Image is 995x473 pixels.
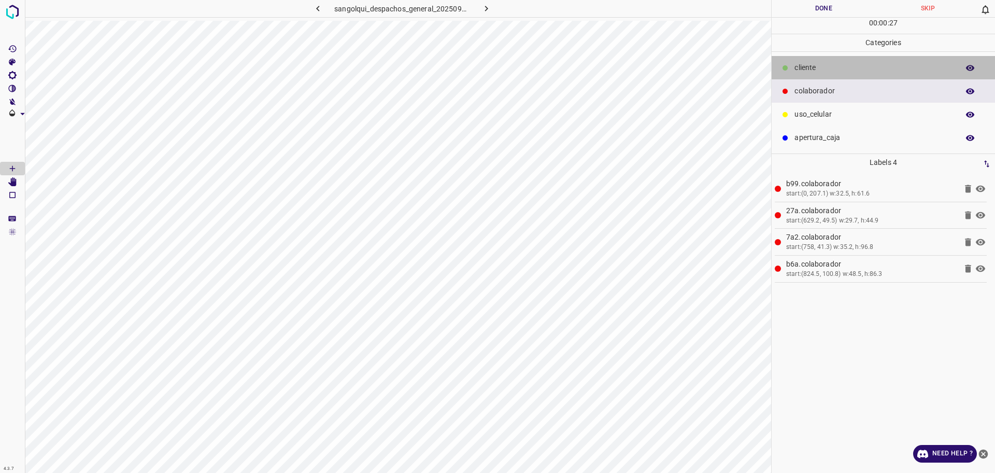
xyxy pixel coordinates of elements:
p: uso_celular [794,109,954,120]
a: Need Help ? [913,445,977,463]
p: 27 [889,18,898,29]
div: start:(0, 207.1) w:32.5, h:61.6 [786,189,957,199]
div: colaborador [772,79,995,103]
div: start:(824.5, 100.8) w:48.5, h:86.3 [786,270,957,279]
div: start:(629.2, 49.5) w:29.7, h:44.9 [786,216,957,226]
div: : : [869,18,898,34]
p: b99.colaborador [786,178,957,189]
h6: sangolqui_despachos_general_20250902_161434_918649.jpg [334,3,470,17]
p: 00 [879,18,887,29]
p: Categories [772,34,995,51]
p: 00 [869,18,877,29]
p: 27a.colaborador [786,205,957,216]
div: cliente [772,56,995,79]
div: start:(758, 41.3) w:35.2, h:96.8 [786,243,957,252]
div: 4.3.7 [1,465,17,473]
p: cliente [794,62,954,73]
button: close-help [977,445,990,463]
p: colaborador [794,86,954,96]
p: Labels 4 [775,154,992,171]
div: uso_celular [772,103,995,126]
p: 7a2.colaborador [786,232,957,243]
img: logo [3,3,22,21]
p: b6a.colaborador [786,259,957,270]
p: apertura_caja [794,132,954,143]
div: apertura_caja [772,126,995,149]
